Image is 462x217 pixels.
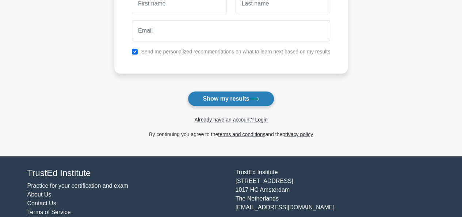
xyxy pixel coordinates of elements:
a: Contact Us [27,200,56,206]
div: By continuing you agree to the and the [110,130,352,139]
a: privacy policy [282,131,313,137]
a: About Us [27,191,51,198]
button: Show my results [188,91,274,106]
a: terms and conditions [218,131,265,137]
a: Already have an account? Login [194,117,267,123]
a: Terms of Service [27,209,71,215]
h4: TrustEd Institute [27,168,227,179]
label: Send me personalized recommendations on what to learn next based on my results [141,49,330,55]
a: Practice for your certification and exam [27,183,129,189]
input: Email [132,20,330,41]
